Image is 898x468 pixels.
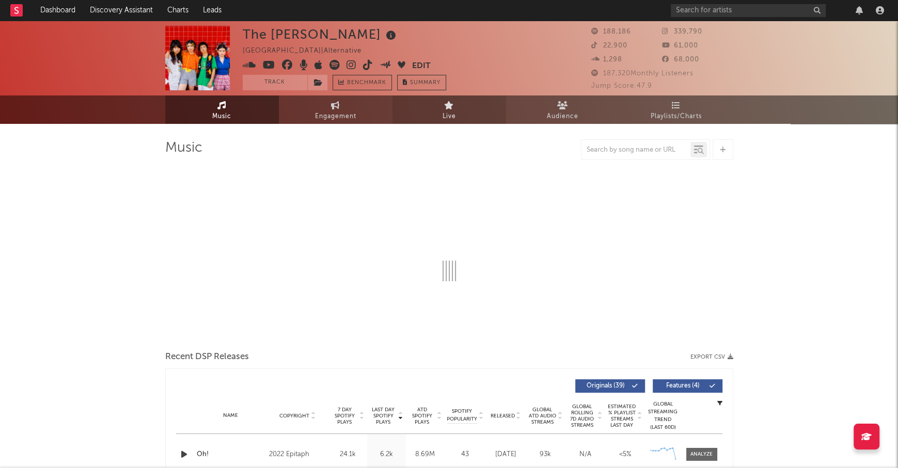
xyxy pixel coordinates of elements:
span: 188,186 [591,28,631,35]
input: Search by song name or URL [581,146,690,154]
div: [GEOGRAPHIC_DATA] | Alternative [243,45,373,57]
div: [DATE] [489,449,523,460]
div: 6.2k [370,449,403,460]
span: Released [491,413,515,419]
a: Live [392,95,506,124]
button: Features(4) [653,379,722,393]
a: Music [165,95,279,124]
span: Live [443,110,456,123]
span: 187,320 Monthly Listeners [591,70,694,77]
span: 22,900 [591,42,627,49]
a: Engagement [279,95,392,124]
span: Last Day Spotify Plays [370,407,397,425]
button: Summary [397,75,446,90]
span: Spotify Popularity [447,408,477,423]
div: 43 [447,449,483,460]
span: Estimated % Playlist Streams Last Day [608,404,636,428]
div: 93k [528,449,563,460]
span: ATD Spotify Plays [408,407,436,425]
button: Originals(39) [575,379,645,393]
span: Global ATD Audio Streams [528,407,557,425]
button: Export CSV [690,354,733,360]
button: Track [243,75,307,90]
span: 7 Day Spotify Plays [331,407,358,425]
span: Engagement [315,110,356,123]
span: 1,298 [591,56,622,63]
input: Search for artists [671,4,826,17]
a: Playlists/Charts [620,95,733,124]
span: Features ( 4 ) [659,383,707,389]
span: Recent DSP Releases [165,351,249,363]
span: Summary [410,80,440,86]
div: 2022 Epitaph [269,448,325,461]
span: Playlists/Charts [651,110,702,123]
div: 24.1k [331,449,365,460]
span: Music [212,110,231,123]
span: Audience [547,110,578,123]
a: Oh! [197,449,264,460]
span: Copyright [279,413,309,419]
div: Name [197,412,264,419]
div: 8.69M [408,449,442,460]
div: Global Streaming Trend (Last 60D) [648,400,679,431]
div: N/A [568,449,603,460]
span: 339,790 [662,28,702,35]
span: Benchmark [347,77,386,89]
span: Global Rolling 7D Audio Streams [568,404,596,428]
span: 61,000 [662,42,698,49]
span: Originals ( 39 ) [582,383,629,389]
div: <5% [608,449,642,460]
button: Edit [412,60,431,73]
span: 68,000 [662,56,699,63]
div: The [PERSON_NAME] [243,26,399,43]
a: Audience [506,95,620,124]
span: Jump Score: 47.9 [591,83,652,89]
a: Benchmark [333,75,392,90]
